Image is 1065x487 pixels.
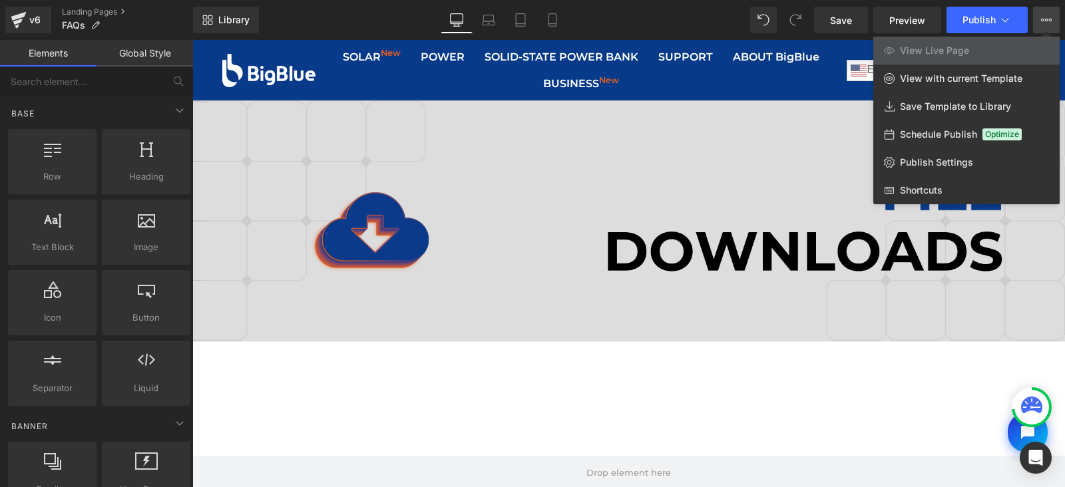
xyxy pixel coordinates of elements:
[106,240,186,254] span: Image
[456,3,531,31] a: SUPPORT
[505,7,536,33] a: Tablet
[947,7,1028,33] button: Publish
[750,7,777,33] button: Undo
[140,3,218,31] a: SOLARNew
[27,11,43,29] div: v6
[188,8,208,18] sup: New
[804,361,867,424] iframe: Tidio Chat
[531,3,637,31] a: ABOUT BigBlue
[12,311,93,325] span: Icon
[407,35,427,45] sup: New
[830,13,852,27] span: Save
[106,311,186,325] span: Button
[473,7,505,33] a: Laptop
[341,31,437,58] a: BUSINESSNew
[5,7,51,33] a: v6
[218,14,250,26] span: Library
[12,170,93,184] span: Row
[900,156,973,168] span: Publish Settings
[10,420,49,432] span: Banner
[900,100,1011,112] span: Save Template to Library
[106,381,186,395] span: Liquid
[536,7,568,33] a: Mobile
[12,381,93,395] span: Separator
[282,3,456,31] a: SOLID-STATE POWER BANK
[106,170,186,184] span: Heading
[97,40,193,67] a: Global Style
[1033,7,1060,33] button: View Live PageView with current TemplateSave Template to LibrarySchedule PublishOptimizePublish S...
[900,45,969,57] span: View Live Page
[900,184,943,196] span: Shortcuts
[900,73,1022,84] span: View with current Template
[782,7,809,33] button: Redo
[658,23,674,39] img: en
[1020,442,1052,474] div: Open Intercom Messenger
[441,7,473,33] a: Desktop
[62,20,85,31] span: FAQs
[982,128,1022,140] span: Optimize
[889,13,925,27] span: Preview
[30,14,123,47] img: BigBlue Official Store
[62,7,193,17] a: Landing Pages
[873,7,941,33] a: Preview
[900,128,977,140] span: Schedule Publish
[123,3,654,57] ul: Primary
[654,20,769,41] a: English
[218,3,282,31] a: POWER
[193,7,259,33] a: New Library
[962,15,996,25] span: Publish
[10,107,36,120] span: Base
[12,240,93,254] span: Text Block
